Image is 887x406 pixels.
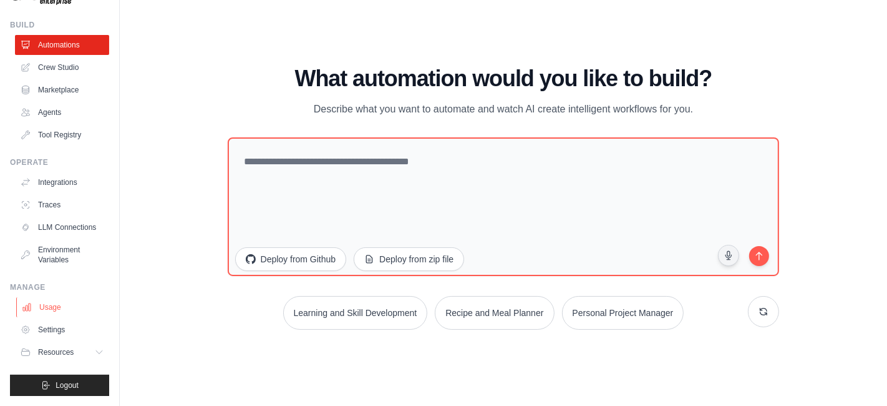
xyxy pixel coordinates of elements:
span: Resources [38,347,74,357]
button: Recipe and Meal Planner [435,296,554,330]
button: Resources [15,342,109,362]
div: Build [10,20,109,30]
a: Settings [15,320,109,340]
div: Manage [10,282,109,292]
a: Tool Registry [15,125,109,145]
p: Describe what you want to automate and watch AI create intelligent workflows for you. [294,101,713,117]
a: Usage [16,297,110,317]
a: Agents [15,102,109,122]
button: Deploy from zip file [354,247,464,271]
h1: What automation would you like to build? [228,66,780,91]
a: Integrations [15,172,109,192]
a: Marketplace [15,80,109,100]
button: Personal Project Manager [562,296,684,330]
a: Automations [15,35,109,55]
button: Learning and Skill Development [283,296,428,330]
a: LLM Connections [15,217,109,237]
button: Logout [10,375,109,396]
a: Crew Studio [15,57,109,77]
a: Environment Variables [15,240,109,270]
div: Operate [10,157,109,167]
iframe: Chat Widget [825,346,887,406]
span: Logout [56,380,79,390]
button: Deploy from Github [235,247,347,271]
a: Traces [15,195,109,215]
